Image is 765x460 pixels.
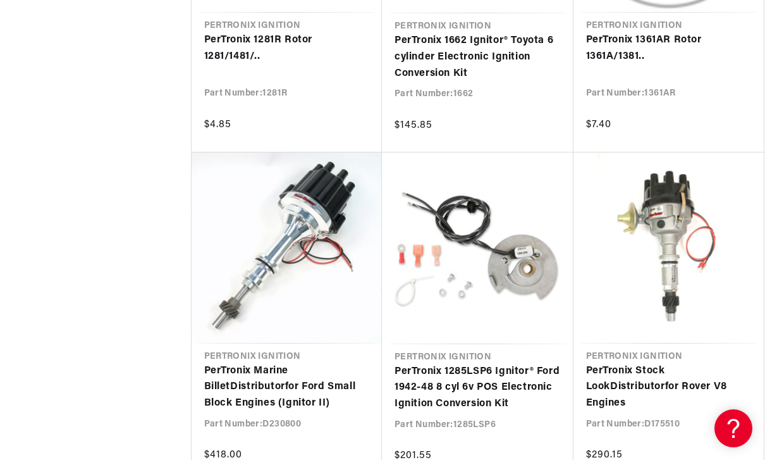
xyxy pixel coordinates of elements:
[586,32,752,65] a: PerTronix 1361AR Rotor 1361A/1381..
[204,32,370,65] a: PerTronix 1281R Rotor 1281/1481/..
[586,363,752,412] a: PerTronix Stock LookDistributorfor Rover V8 Engines
[204,363,370,412] a: PerTronix Marine BilletDistributorfor Ford Small Block Engines (Ignitor II)
[395,33,561,82] a: PerTronix 1662 Ignitor® Toyota 6 cylinder Electronic Ignition Conversion Kit
[395,364,561,413] a: PerTronix 1285LSP6 Ignitor® Ford 1942-48 8 cyl 6v POS Electronic Ignition Conversion Kit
